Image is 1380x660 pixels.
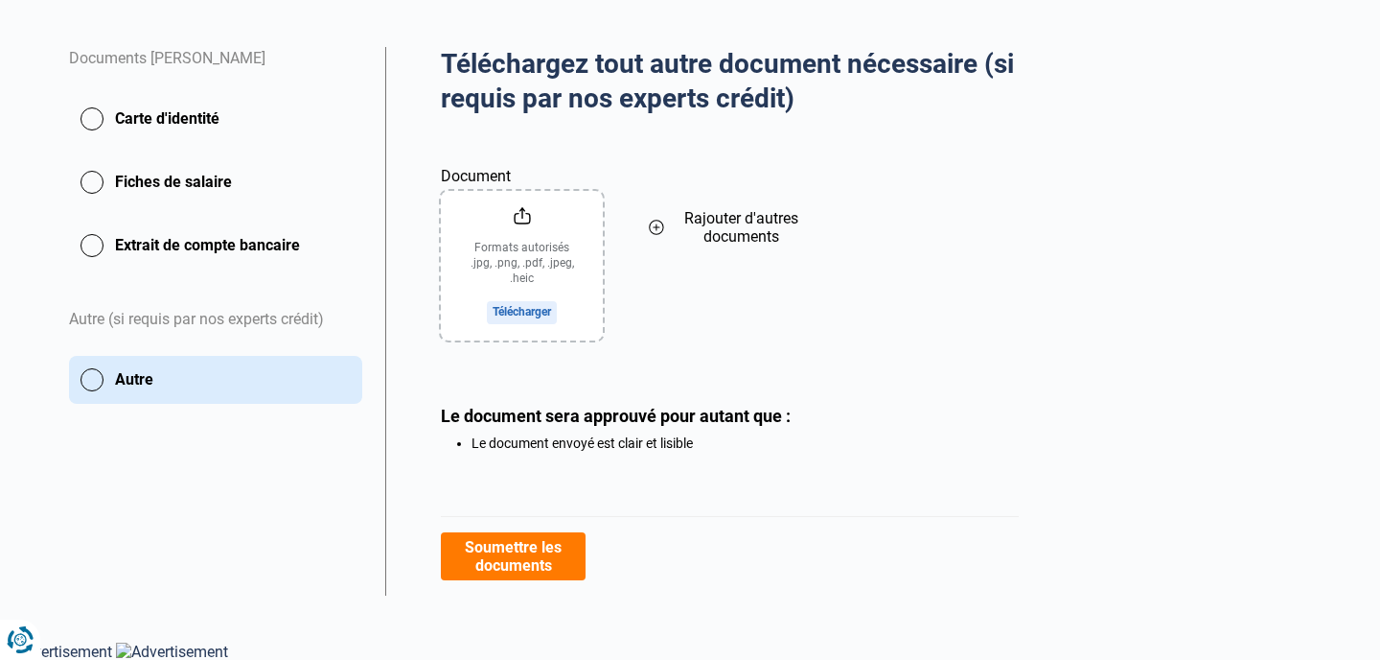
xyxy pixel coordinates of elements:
li: Le document envoyé est clair et lisible [471,436,1019,451]
div: Documents [PERSON_NAME] [69,47,362,95]
div: Le document sera approuvé pour autant que : [441,406,1019,426]
button: Extrait de compte bancaire [69,222,362,270]
button: Autre [69,356,362,404]
h2: Téléchargez tout autre document nécessaire (si requis par nos experts crédit) [441,47,1019,117]
div: Autre (si requis par nos experts crédit) [69,285,362,356]
span: Rajouter d'autres documents [672,209,811,246]
button: Soumettre les documents [441,532,586,580]
button: Rajouter d'autres documents [649,140,811,316]
button: Fiches de salaire [69,158,362,206]
label: Document [441,140,603,188]
button: Carte d'identité [69,95,362,143]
